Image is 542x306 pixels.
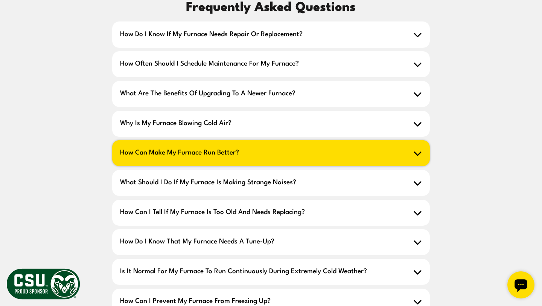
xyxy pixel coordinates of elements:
[112,200,430,226] h2: How can I tell if my furnace is too old and needs replacing?
[112,111,430,137] h2: Why is my furnace blowing cold air?
[112,259,430,285] h2: Is it normal for my furnace to run continuously during extremely cold weather?
[3,3,30,30] div: Open chat widget
[6,268,81,300] img: CSU Sponsor Badge
[112,21,430,47] h2: How do I know if my furnace needs repair or replacement?
[112,140,430,166] h2: How can make my furnace run better?
[112,51,430,77] h2: How often should I schedule maintenance for my furnace?
[112,81,430,107] h2: What are the benefits of upgrading to a newer furnace?
[112,170,430,196] h2: What should I do if my furnace is making strange noises?
[112,229,430,255] h2: How do I know that my furnace needs a tune-up?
